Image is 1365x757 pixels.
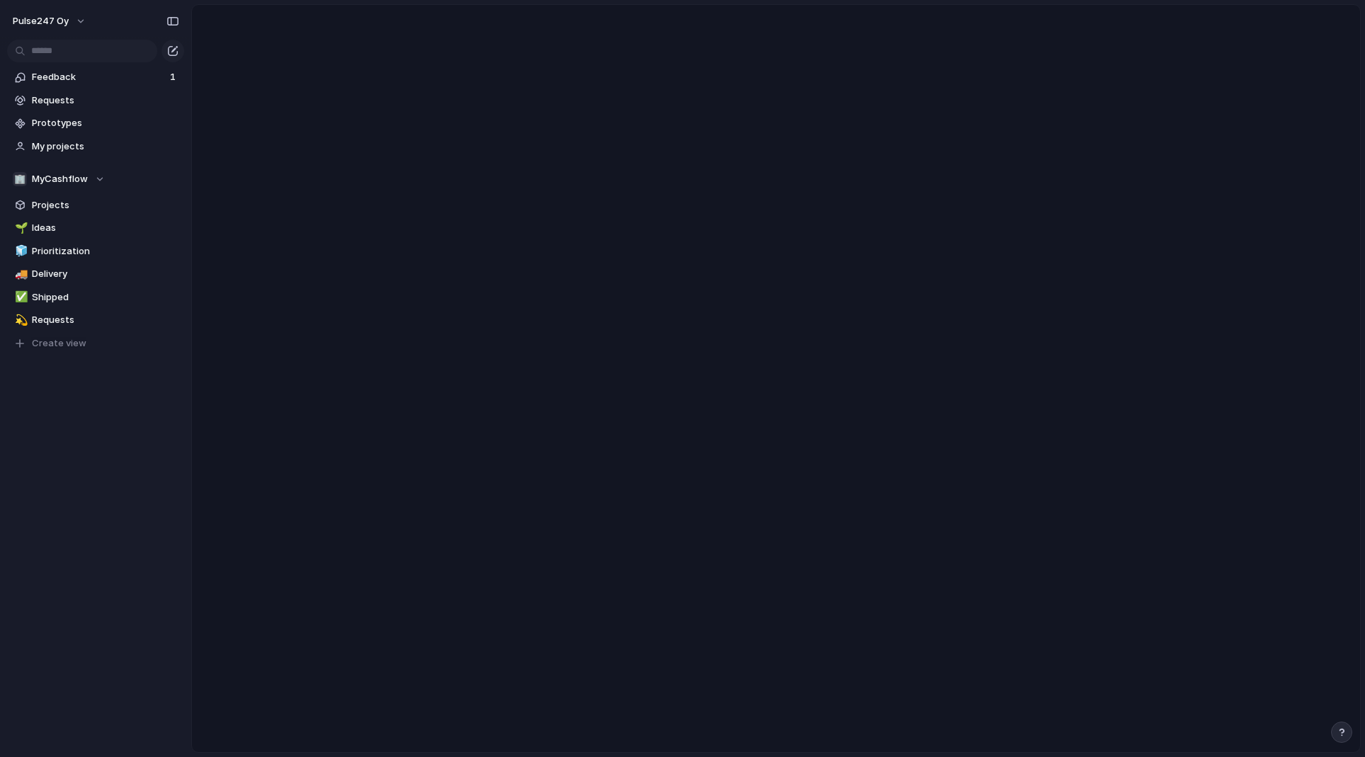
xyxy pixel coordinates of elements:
span: MyCashflow [32,172,88,186]
button: 🌱 [13,221,27,235]
span: Prototypes [32,116,179,130]
div: 🌱 [15,220,25,237]
a: 💫Requests [7,309,184,331]
div: ✅ [15,289,25,305]
button: ✅ [13,290,27,304]
button: 🚚 [13,267,27,281]
span: Prioritization [32,244,179,258]
a: Requests [7,90,184,111]
a: 🚚Delivery [7,263,184,285]
button: Pulse247 Oy [6,10,94,33]
div: 🏢 [13,172,27,186]
button: 🧊 [13,244,27,258]
span: Requests [32,313,179,327]
a: Projects [7,195,184,216]
span: Delivery [32,267,179,281]
span: My projects [32,140,179,154]
button: Create view [7,333,184,354]
a: Feedback1 [7,67,184,88]
span: 1 [170,70,179,84]
button: 🏢MyCashflow [7,169,184,190]
a: My projects [7,136,184,157]
span: Projects [32,198,179,212]
a: 🌱Ideas [7,217,184,239]
button: 💫 [13,313,27,327]
div: 🧊 [15,243,25,259]
span: Pulse247 Oy [13,14,69,28]
span: Requests [32,93,179,108]
a: 🧊Prioritization [7,241,184,262]
a: Prototypes [7,113,184,134]
span: Shipped [32,290,179,304]
span: Create view [32,336,86,351]
a: ✅Shipped [7,287,184,308]
span: Ideas [32,221,179,235]
div: 💫 [15,312,25,329]
div: 🚚 [15,266,25,283]
span: Feedback [32,70,166,84]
